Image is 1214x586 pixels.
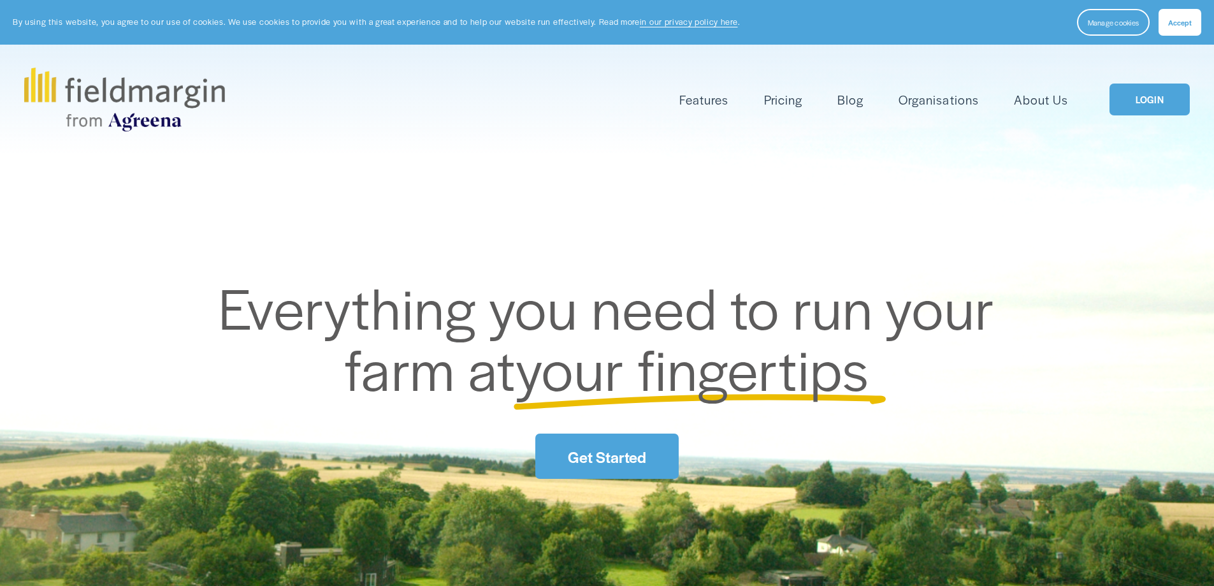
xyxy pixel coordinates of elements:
img: fieldmargin.com [24,68,224,131]
a: LOGIN [1109,84,1190,116]
span: Features [679,91,728,109]
a: in our privacy policy here [640,16,738,27]
a: Organisations [899,89,978,110]
span: Manage cookies [1088,17,1139,27]
a: Blog [837,89,864,110]
a: folder dropdown [679,89,728,110]
a: Get Started [535,434,678,479]
span: Accept [1168,17,1192,27]
button: Accept [1159,9,1201,36]
p: By using this website, you agree to our use of cookies. We use cookies to provide you with a grea... [13,16,740,28]
a: About Us [1014,89,1068,110]
a: Pricing [764,89,802,110]
button: Manage cookies [1077,9,1150,36]
span: your fingertips [516,328,869,407]
span: Everything you need to run your farm at [219,267,1008,407]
